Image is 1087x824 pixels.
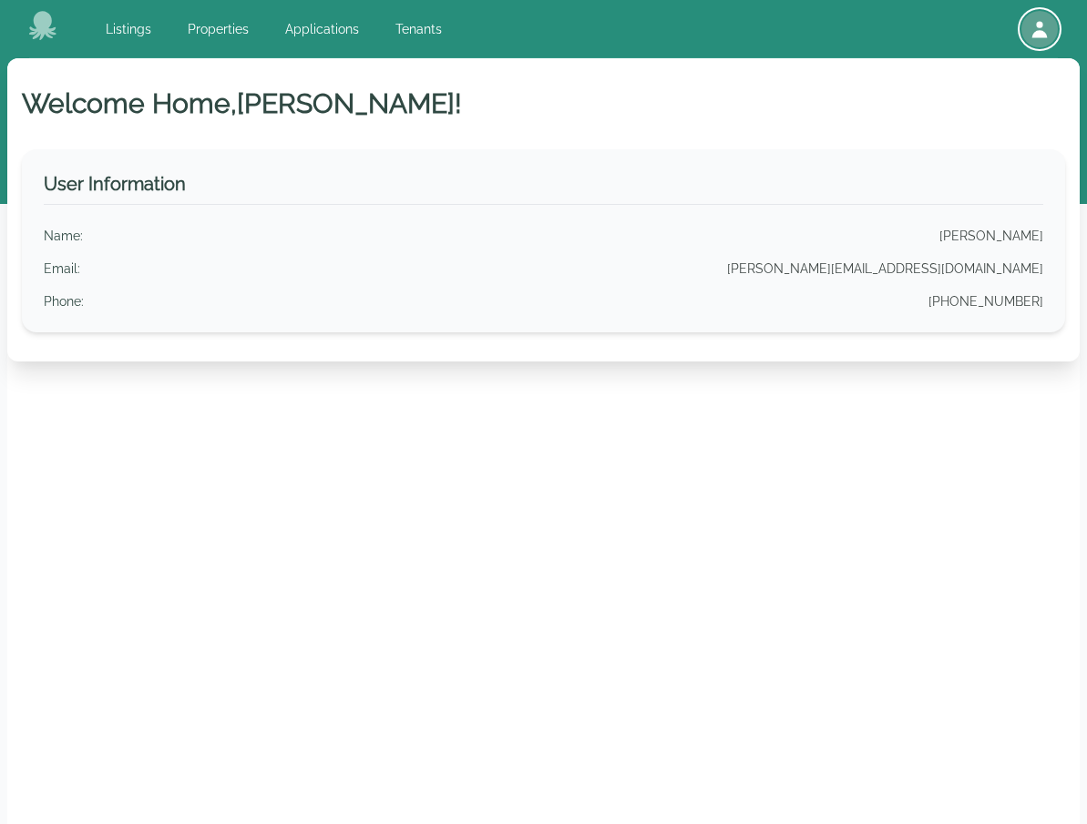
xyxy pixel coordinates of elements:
div: [PERSON_NAME] [939,227,1043,245]
a: Listings [95,13,162,46]
div: [PERSON_NAME][EMAIL_ADDRESS][DOMAIN_NAME] [727,259,1043,278]
h1: Welcome Home, [PERSON_NAME] ! [22,87,1065,120]
div: Name : [44,227,83,245]
a: Applications [274,13,370,46]
a: Properties [177,13,260,46]
h3: User Information [44,171,1043,205]
div: [PHONE_NUMBER] [928,292,1043,310]
div: Email : [44,259,80,278]
div: Phone : [44,292,84,310]
a: Tenants [385,13,453,46]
